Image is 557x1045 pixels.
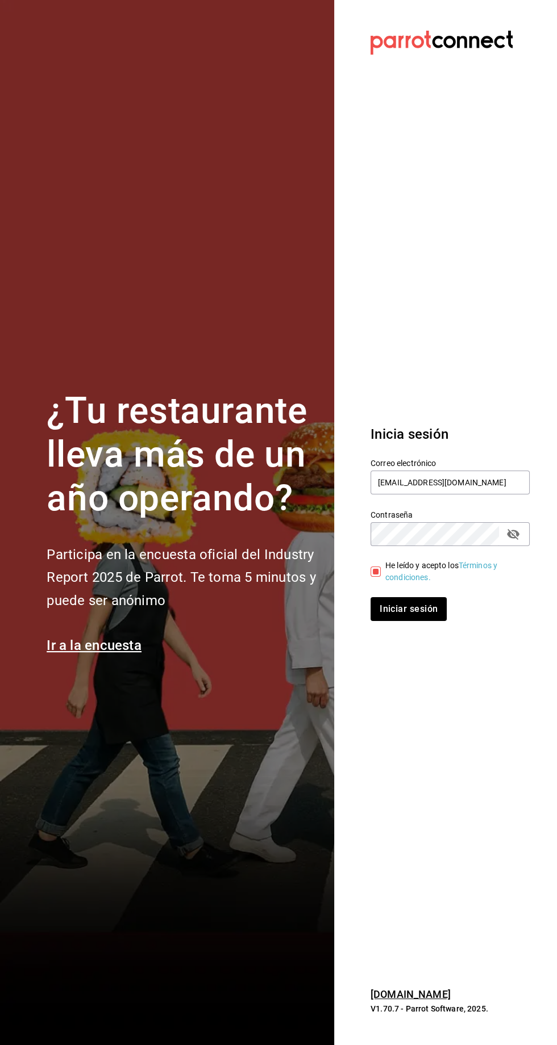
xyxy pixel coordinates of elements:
[371,424,530,444] h3: Inicia sesión
[504,524,523,544] button: passwordField
[47,637,142,653] a: Ir a la encuesta
[371,471,530,494] input: Ingresa tu correo electrónico
[47,543,321,612] h2: Participa en la encuesta oficial del Industry Report 2025 de Parrot. Te toma 5 minutos y puede se...
[385,560,521,584] div: He leído y acepto los
[371,511,530,519] label: Contraseña
[371,459,530,467] label: Correo electrónico
[47,389,321,520] h1: ¿Tu restaurante lleva más de un año operando?
[371,1003,530,1014] p: V1.70.7 - Parrot Software, 2025.
[371,988,451,1000] a: [DOMAIN_NAME]
[371,597,447,621] button: Iniciar sesión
